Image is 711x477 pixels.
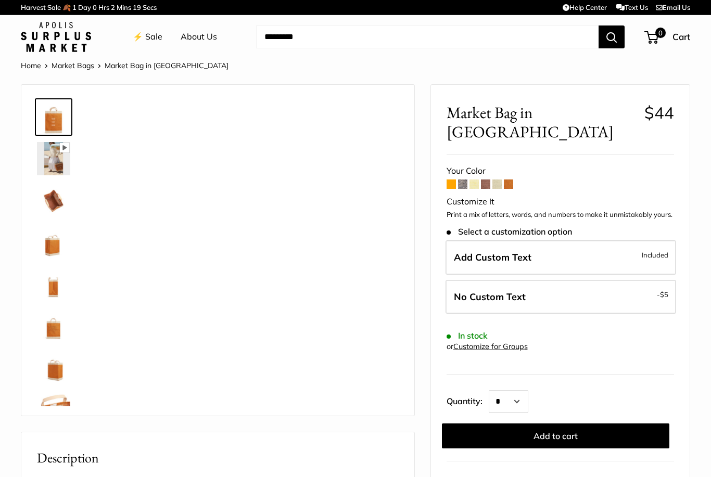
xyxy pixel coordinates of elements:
[181,29,217,45] a: About Us
[37,308,70,342] img: description_Seal of authenticity printed on the backside of every bag.
[133,3,141,11] span: 19
[657,288,668,301] span: -
[447,163,674,179] div: Your Color
[656,3,690,11] a: Email Us
[105,61,228,70] span: Market Bag in [GEOGRAPHIC_DATA]
[35,306,72,344] a: description_Seal of authenticity printed on the backside of every bag.
[672,31,690,42] span: Cart
[256,25,599,48] input: Search...
[72,3,77,11] span: 1
[37,142,70,175] img: Market Bag in Cognac
[37,225,70,259] img: Market Bag in Cognac
[37,350,70,383] img: Market Bag in Cognac
[454,251,531,263] span: Add Custom Text
[37,267,70,300] img: Market Bag in Cognac
[35,182,72,219] a: Market Bag in Cognac
[117,3,131,11] span: Mins
[447,387,489,413] label: Quantity:
[447,331,488,341] span: In stock
[644,102,674,123] span: $44
[642,249,668,261] span: Included
[37,184,70,217] img: Market Bag in Cognac
[447,210,674,220] p: Print a mix of letters, words, and numbers to make it unmistakably yours.
[133,29,162,45] a: ⚡️ Sale
[599,25,625,48] button: Search
[35,265,72,302] a: Market Bag in Cognac
[660,290,668,299] span: $5
[37,100,70,134] img: Market Bag in Cognac
[447,340,528,354] div: or
[35,140,72,177] a: Market Bag in Cognac
[98,3,109,11] span: Hrs
[446,280,676,314] label: Leave Blank
[21,22,91,52] img: Apolis: Surplus Market
[655,28,666,38] span: 0
[35,98,72,136] a: Market Bag in Cognac
[37,448,399,468] h2: Description
[93,3,97,11] span: 0
[37,392,70,425] img: Market Bag in Cognac
[447,227,572,237] span: Select a customization option
[21,59,228,72] nav: Breadcrumb
[453,342,528,351] a: Customize for Groups
[447,103,637,141] span: Market Bag in [GEOGRAPHIC_DATA]
[78,3,91,11] span: Day
[52,61,94,70] a: Market Bags
[111,3,115,11] span: 2
[21,61,41,70] a: Home
[616,3,648,11] a: Text Us
[35,223,72,261] a: Market Bag in Cognac
[35,390,72,427] a: Market Bag in Cognac
[446,240,676,275] label: Add Custom Text
[447,194,674,210] div: Customize It
[143,3,157,11] span: Secs
[442,423,669,448] button: Add to cart
[454,291,526,303] span: No Custom Text
[563,3,607,11] a: Help Center
[35,348,72,385] a: Market Bag in Cognac
[645,29,690,45] a: 0 Cart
